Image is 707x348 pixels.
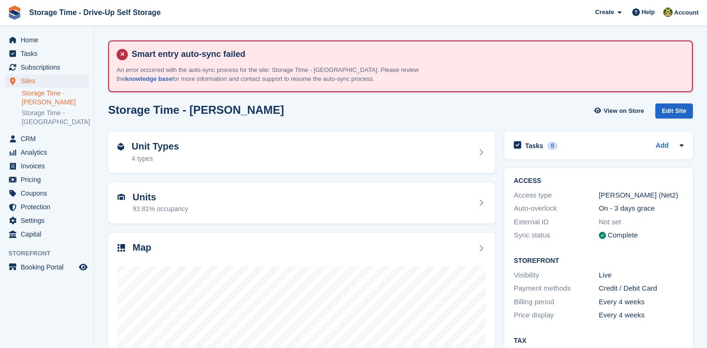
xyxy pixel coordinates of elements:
[21,261,77,274] span: Booking Portal
[125,75,172,82] a: knowledge base
[22,89,89,107] a: Storage Time - [PERSON_NAME]
[5,187,89,200] a: menu
[128,49,684,60] h4: Smart entry auto-sync failed
[599,270,684,281] div: Live
[21,214,77,227] span: Settings
[514,217,599,228] div: External ID
[514,297,599,308] div: Billing period
[5,146,89,159] a: menu
[21,146,77,159] span: Analytics
[514,190,599,201] div: Access type
[8,6,22,20] img: stora-icon-8386f47178a22dfd0bd8f6a31ec36ba5ce8667c1dd55bd0f319d3a0aa187defe.svg
[655,103,693,123] a: Edit Site
[514,337,683,345] h2: Tax
[21,200,77,214] span: Protection
[108,103,284,116] h2: Storage Time - [PERSON_NAME]
[514,177,683,185] h2: ACCESS
[514,257,683,265] h2: Storefront
[5,173,89,186] a: menu
[5,159,89,173] a: menu
[5,47,89,60] a: menu
[21,132,77,145] span: CRM
[22,109,89,127] a: Storage Time - [GEOGRAPHIC_DATA]
[514,230,599,241] div: Sync status
[599,310,684,321] div: Every 4 weeks
[117,65,446,84] p: An error occurred with the auto-sync process for the site: Storage Time - [GEOGRAPHIC_DATA]. Plea...
[5,61,89,74] a: menu
[118,143,124,150] img: unit-type-icn-2b2737a686de81e16bb02015468b77c625bbabd49415b5ef34ead5e3b44a266d.svg
[525,142,543,150] h2: Tasks
[547,142,558,150] div: 0
[642,8,655,17] span: Help
[118,194,125,200] img: unit-icn-7be61d7bf1b0ce9d3e12c5938cc71ed9869f7b940bace4675aadf7bd6d80202e.svg
[593,103,648,119] a: View on Store
[595,8,614,17] span: Create
[514,283,599,294] div: Payment methods
[608,230,638,241] div: Complete
[599,203,684,214] div: On - 3 days grace
[599,297,684,308] div: Every 4 weeks
[21,61,77,74] span: Subscriptions
[599,217,684,228] div: Not set
[21,33,77,47] span: Home
[108,132,495,173] a: Unit Types 4 types
[514,203,599,214] div: Auto-overlock
[599,190,684,201] div: [PERSON_NAME] (Net2)
[8,249,94,258] span: Storefront
[5,33,89,47] a: menu
[5,132,89,145] a: menu
[21,228,77,241] span: Capital
[133,204,188,214] div: 93.81% occupancy
[25,5,165,20] a: Storage Time - Drive-Up Self Storage
[655,103,693,119] div: Edit Site
[5,200,89,214] a: menu
[514,310,599,321] div: Price display
[514,270,599,281] div: Visibility
[674,8,699,17] span: Account
[78,261,89,273] a: Preview store
[5,74,89,87] a: menu
[21,74,77,87] span: Sites
[599,283,684,294] div: Credit / Debit Card
[118,244,125,252] img: map-icn-33ee37083ee616e46c38cad1a60f524a97daa1e2b2c8c0bc3eb3415660979fc1.svg
[663,8,673,17] img: Zain Sarwar
[21,47,77,60] span: Tasks
[108,182,495,224] a: Units 93.81% occupancy
[5,214,89,227] a: menu
[132,154,179,164] div: 4 types
[21,187,77,200] span: Coupons
[656,141,668,151] a: Add
[604,106,644,116] span: View on Store
[21,159,77,173] span: Invoices
[132,141,179,152] h2: Unit Types
[133,242,151,253] h2: Map
[5,261,89,274] a: menu
[133,192,188,203] h2: Units
[5,228,89,241] a: menu
[21,173,77,186] span: Pricing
